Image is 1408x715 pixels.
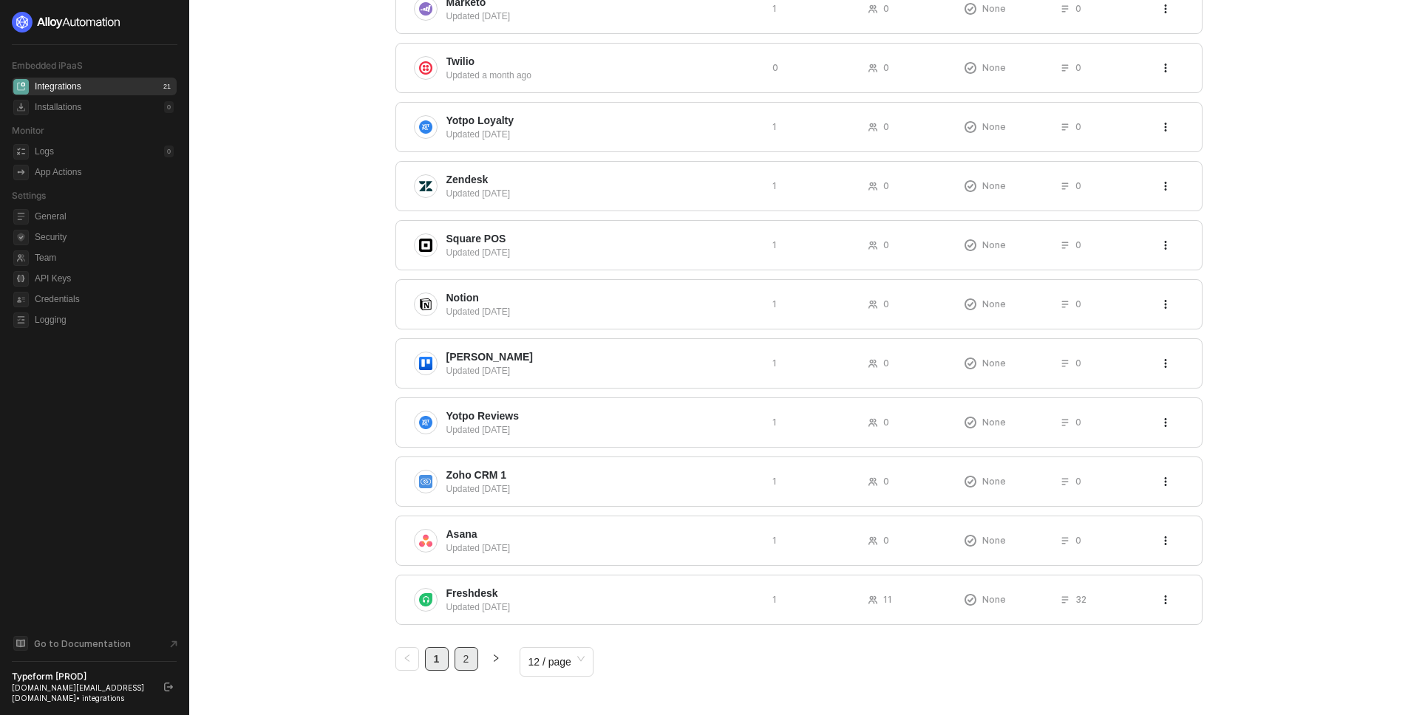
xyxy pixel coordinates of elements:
[419,239,432,252] img: integration-icon
[446,113,514,128] span: Yotpo Loyalty
[982,357,1006,369] span: None
[868,300,877,309] span: icon-users
[883,593,892,606] span: 11
[419,416,432,429] img: integration-icon
[868,536,877,545] span: icon-users
[982,593,1006,606] span: None
[395,647,419,671] li: Previous Page
[1061,477,1069,486] span: icon-list
[965,417,976,428] span: icon-exclamation
[965,476,976,487] span: icon-exclamation
[1061,241,1069,250] span: icon-list
[446,10,761,23] div: Updated [DATE]
[772,120,777,133] span: 1
[868,241,877,250] span: icon-users
[1161,418,1170,427] span: icon-threedots
[1061,359,1069,368] span: icon-list
[1075,239,1081,251] span: 0
[1061,4,1069,13] span: icon-list
[35,166,81,179] div: App Actions
[446,527,477,541] span: Asana
[883,357,889,369] span: 0
[772,357,777,369] span: 1
[982,298,1006,310] span: None
[13,636,28,651] span: documentation
[883,416,889,428] span: 0
[528,651,585,673] span: 12 / page
[35,208,174,225] span: General
[455,648,477,670] a: 2
[446,364,761,377] div: Updated [DATE]
[446,54,475,69] span: Twilio
[35,101,81,114] div: Installations
[484,647,508,671] button: right
[965,594,976,606] span: icon-exclamation
[1061,536,1069,545] span: icon-list
[982,416,1006,428] span: None
[772,416,777,428] span: 1
[446,586,498,601] span: Freshdesk
[883,534,889,547] span: 0
[13,312,29,328] span: logging
[35,311,174,329] span: Logging
[419,593,432,606] img: integration-icon
[446,423,761,437] div: Updated [DATE]
[446,172,489,187] span: Zendesk
[13,292,29,307] span: credentials
[34,637,131,650] span: Go to Documentation
[12,671,151,682] div: Typeform [PROD]
[426,648,448,670] a: 1
[446,468,507,482] span: Zoho CRM 1
[419,357,432,370] img: integration-icon
[419,179,432,193] img: integration-icon
[446,128,761,141] div: Updated [DATE]
[772,475,777,487] span: 1
[13,144,29,160] span: icon-logs
[1161,182,1170,191] span: icon-threedots
[1161,4,1170,13] span: icon-threedots
[1075,357,1081,369] span: 0
[1075,61,1081,74] span: 0
[35,228,174,246] span: Security
[868,64,877,72] span: icon-users
[446,601,761,614] div: Updated [DATE]
[772,593,777,606] span: 1
[965,298,976,310] span: icon-exclamation
[13,271,29,287] span: api-key
[35,290,174,308] span: Credentials
[12,12,121,32] img: logo
[164,101,174,113] div: 0
[1061,418,1069,427] span: icon-list
[868,182,877,191] span: icon-users
[868,123,877,131] span: icon-users
[12,682,151,703] div: [DOMAIN_NAME][EMAIL_ADDRESS][DOMAIN_NAME] • integrations
[446,69,761,82] div: Updated a month ago
[1075,416,1081,428] span: 0
[883,120,889,133] span: 0
[35,270,174,287] span: API Keys
[965,121,976,133] span: icon-exclamation
[13,230,29,245] span: security
[1075,179,1081,192] span: 0
[1161,536,1170,545] span: icon-threedots
[425,647,449,671] li: 1
[492,654,500,663] span: right
[883,2,889,15] span: 0
[883,61,889,74] span: 0
[965,535,976,547] span: icon-exclamation
[520,647,594,671] div: Page Size
[446,290,479,305] span: Notion
[772,179,777,192] span: 1
[419,534,432,547] img: integration-icon
[13,100,29,115] span: installations
[1061,123,1069,131] span: icon-list
[419,120,432,134] img: integration-icon
[1161,241,1170,250] span: icon-threedots
[13,165,29,180] span: icon-app-actions
[1161,359,1170,368] span: icon-threedots
[982,534,1006,547] span: None
[403,654,412,663] span: left
[12,12,177,32] a: logo
[446,482,761,496] div: Updated [DATE]
[965,180,976,192] span: icon-exclamation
